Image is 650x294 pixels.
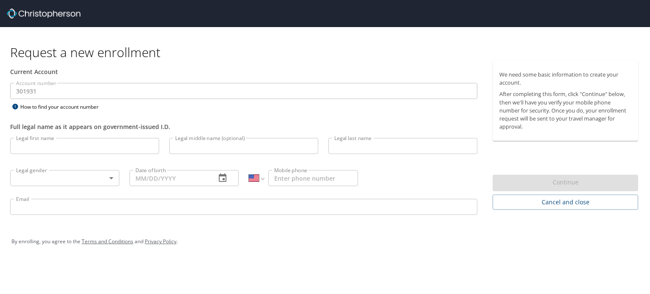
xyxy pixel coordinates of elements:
div: Current Account [10,67,477,76]
span: Cancel and close [499,197,631,208]
h1: Request a new enrollment [10,44,645,60]
input: MM/DD/YYYY [129,170,209,186]
div: Full legal name as it appears on government-issued I.D. [10,122,477,131]
div: ​ [10,170,119,186]
button: Cancel and close [493,195,638,210]
img: cbt logo [7,8,80,19]
p: After completing this form, click "Continue" below, then we'll have you verify your mobile phone ... [499,90,631,131]
div: How to find your account number [10,102,116,112]
p: We need some basic information to create your account. [499,71,631,87]
a: Terms and Conditions [82,238,133,245]
a: Privacy Policy [145,238,176,245]
input: Enter phone number [268,170,358,186]
div: By enrolling, you agree to the and . [11,231,639,252]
